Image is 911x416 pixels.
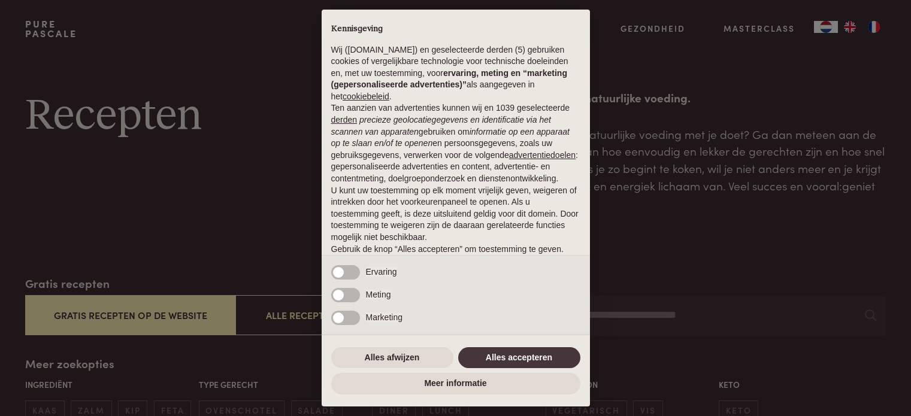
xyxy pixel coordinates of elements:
[343,92,389,101] a: cookiebeleid
[331,244,580,279] p: Gebruik de knop “Alles accepteren” om toestemming te geven. Gebruik de knop “Alles afwijzen” om d...
[509,150,576,162] button: advertentiedoelen
[366,290,391,299] span: Meting
[331,24,580,35] h2: Kennisgeving
[331,373,580,394] button: Meer informatie
[331,127,570,148] em: informatie op een apparaat op te slaan en/of te openen
[366,267,397,277] span: Ervaring
[331,347,453,369] button: Alles afwijzen
[331,68,567,90] strong: ervaring, meting en “marketing (gepersonaliseerde advertenties)”
[331,114,358,126] button: derden
[331,44,580,103] p: Wij ([DOMAIN_NAME]) en geselecteerde derden (5) gebruiken cookies of vergelijkbare technologie vo...
[366,312,402,322] span: Marketing
[331,115,551,136] em: precieze geolocatiegegevens en identificatie via het scannen van apparaten
[331,185,580,244] p: U kunt uw toestemming op elk moment vrijelijk geven, weigeren of intrekken door het voorkeurenpan...
[331,102,580,184] p: Ten aanzien van advertenties kunnen wij en 1039 geselecteerde gebruiken om en persoonsgegevens, z...
[458,347,580,369] button: Alles accepteren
